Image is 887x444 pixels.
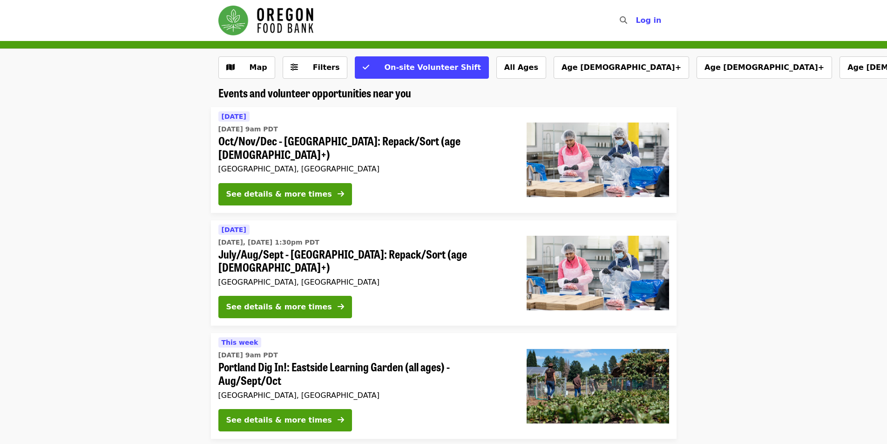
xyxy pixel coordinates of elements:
div: [GEOGRAPHIC_DATA], [GEOGRAPHIC_DATA] [218,278,512,287]
button: Log in [628,11,669,30]
time: [DATE] 9am PDT [218,124,278,134]
button: See details & more times [218,409,352,431]
span: Events and volunteer opportunities near you [218,84,411,101]
span: Portland Dig In!: Eastside Learning Garden (all ages) - Aug/Sept/Oct [218,360,512,387]
span: Map [250,63,267,72]
i: arrow-right icon [338,302,344,311]
a: See details for "Portland Dig In!: Eastside Learning Garden (all ages) - Aug/Sept/Oct" [211,333,677,439]
button: Age [DEMOGRAPHIC_DATA]+ [554,56,689,79]
a: See details for "Oct/Nov/Dec - Beaverton: Repack/Sort (age 10+)" [211,107,677,213]
time: [DATE] 9am PDT [218,350,278,360]
a: See details for "July/Aug/Sept - Beaverton: Repack/Sort (age 10+)" [211,220,677,326]
span: July/Aug/Sept - [GEOGRAPHIC_DATA]: Repack/Sort (age [DEMOGRAPHIC_DATA]+) [218,247,512,274]
button: Filters (0 selected) [283,56,348,79]
i: map icon [226,63,235,72]
div: See details & more times [226,189,332,200]
button: All Ages [496,56,546,79]
div: See details & more times [226,301,332,313]
div: [GEOGRAPHIC_DATA], [GEOGRAPHIC_DATA] [218,391,512,400]
time: [DATE], [DATE] 1:30pm PDT [218,238,319,247]
button: On-site Volunteer Shift [355,56,488,79]
i: arrow-right icon [338,416,344,424]
i: check icon [363,63,369,72]
span: [DATE] [222,113,246,120]
img: Portland Dig In!: Eastside Learning Garden (all ages) - Aug/Sept/Oct organized by Oregon Food Bank [527,349,669,424]
input: Search [633,9,640,32]
button: See details & more times [218,183,352,205]
button: Age [DEMOGRAPHIC_DATA]+ [697,56,832,79]
button: See details & more times [218,296,352,318]
i: sliders-h icon [291,63,298,72]
img: Oct/Nov/Dec - Beaverton: Repack/Sort (age 10+) organized by Oregon Food Bank [527,123,669,197]
span: This week [222,339,258,346]
img: Oregon Food Bank - Home [218,6,313,35]
i: search icon [620,16,627,25]
i: arrow-right icon [338,190,344,198]
button: Show map view [218,56,275,79]
div: See details & more times [226,415,332,426]
span: [DATE] [222,226,246,233]
span: Oct/Nov/Dec - [GEOGRAPHIC_DATA]: Repack/Sort (age [DEMOGRAPHIC_DATA]+) [218,134,512,161]
span: Log in [636,16,661,25]
div: [GEOGRAPHIC_DATA], [GEOGRAPHIC_DATA] [218,164,512,173]
img: July/Aug/Sept - Beaverton: Repack/Sort (age 10+) organized by Oregon Food Bank [527,236,669,310]
span: Filters [313,63,340,72]
span: On-site Volunteer Shift [384,63,481,72]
